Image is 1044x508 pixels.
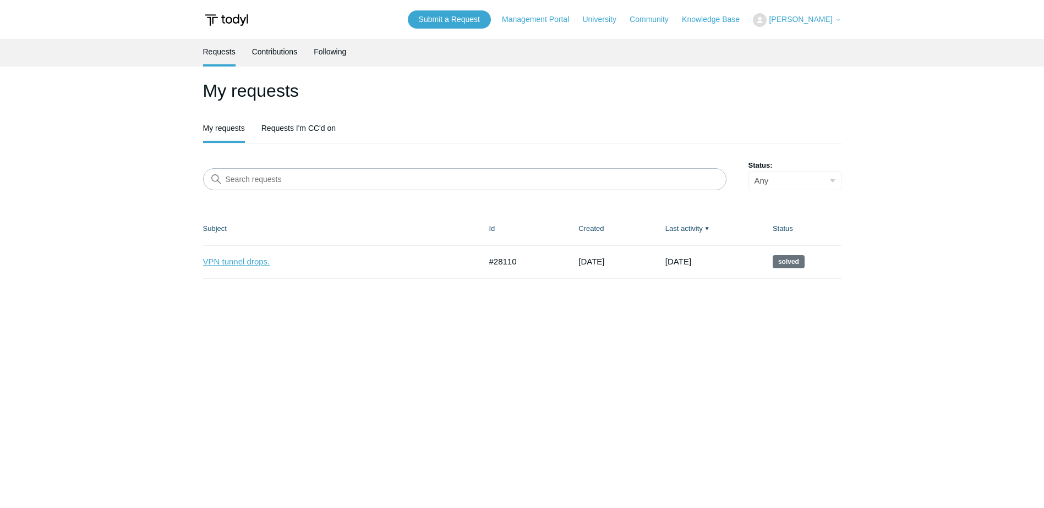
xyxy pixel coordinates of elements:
[762,212,841,245] th: Status
[203,115,245,141] a: My requests
[582,14,627,25] a: University
[578,257,604,266] time: 09/13/2025, 11:32
[478,212,568,245] th: Id
[203,168,726,190] input: Search requests
[502,14,580,25] a: Management Portal
[408,10,491,29] a: Submit a Request
[682,14,751,25] a: Knowledge Base
[578,224,604,233] a: Created
[704,224,710,233] span: ▼
[665,257,691,266] time: 09/26/2025, 17:01
[478,245,568,278] td: #28110
[769,15,832,24] span: [PERSON_NAME]
[261,115,336,141] a: Requests I'm CC'd on
[252,39,298,64] a: Contributions
[314,39,346,64] a: Following
[203,39,236,64] a: Requests
[203,212,478,245] th: Subject
[203,78,841,104] h1: My requests
[203,256,464,268] a: VPN tunnel drops.
[203,10,250,30] img: Todyl Support Center Help Center home page
[748,160,841,171] label: Status:
[753,13,841,27] button: [PERSON_NAME]
[665,224,703,233] a: Last activity▼
[773,255,805,268] span: This request has been solved
[630,14,680,25] a: Community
